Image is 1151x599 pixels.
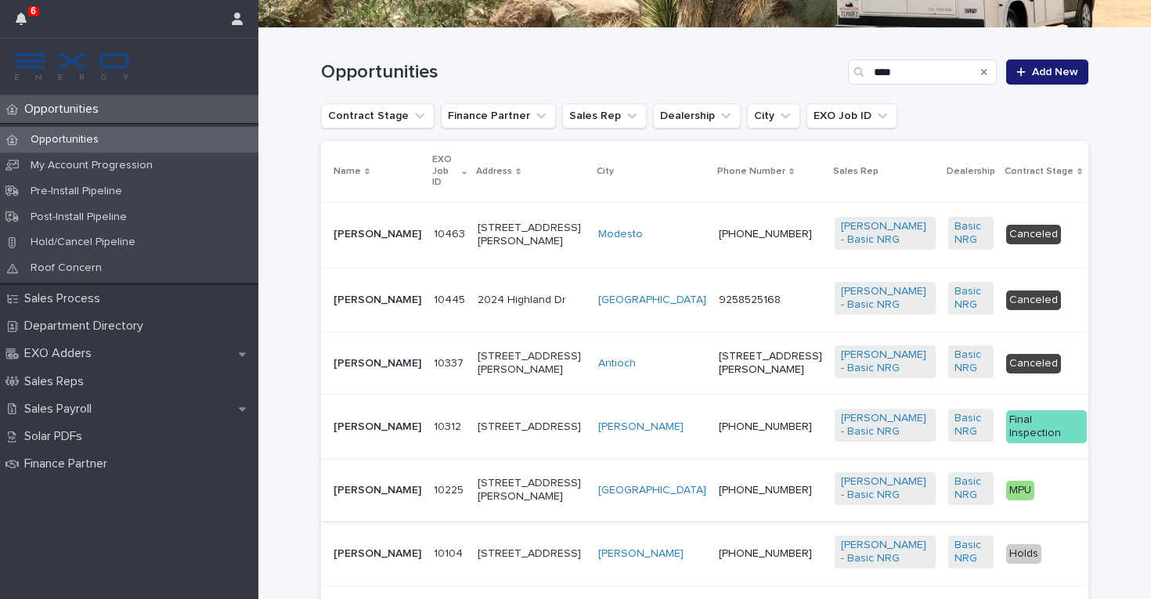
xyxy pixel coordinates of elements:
[478,294,586,307] p: 2024 Highland Dr
[434,290,468,307] p: 10445
[13,51,132,82] img: FKS5r6ZBThi8E5hshIGi
[18,456,120,471] p: Finance Partner
[947,163,995,180] p: Dealership
[598,294,706,307] a: [GEOGRAPHIC_DATA]
[18,159,165,172] p: My Account Progression
[954,539,987,565] a: Basic NRG
[18,102,111,117] p: Opportunities
[597,163,614,180] p: City
[31,5,36,16] p: 6
[18,291,113,306] p: Sales Process
[18,346,104,361] p: EXO Adders
[954,412,987,438] a: Basic NRG
[841,475,929,502] a: [PERSON_NAME] - Basic NRG
[434,354,467,370] p: 10337
[833,163,879,180] p: Sales Rep
[334,420,421,434] p: [PERSON_NAME]
[653,103,741,128] button: Dealership
[434,225,468,241] p: 10463
[18,133,111,146] p: Opportunities
[334,484,421,497] p: [PERSON_NAME]
[478,420,586,434] p: [STREET_ADDRESS]
[598,357,636,370] a: Antioch
[954,220,987,247] a: Basic NRG
[719,229,812,240] a: [PHONE_NUMBER]
[334,228,421,241] p: [PERSON_NAME]
[747,103,800,128] button: City
[1005,163,1073,180] p: Contract Stage
[18,262,114,275] p: Roof Concern
[434,417,464,434] p: 10312
[841,539,929,565] a: [PERSON_NAME] - Basic NRG
[321,103,435,128] button: Contract Stage
[598,547,684,561] a: [PERSON_NAME]
[719,294,781,305] a: 9258525168
[478,350,586,377] p: [STREET_ADDRESS][PERSON_NAME]
[1006,60,1088,85] a: Add New
[562,103,647,128] button: Sales Rep
[841,348,929,375] a: [PERSON_NAME] - Basic NRG
[719,351,822,375] a: [STREET_ADDRESS][PERSON_NAME]
[18,185,135,198] p: Pre-Install Pipeline
[954,348,987,375] a: Basic NRG
[806,103,897,128] button: EXO Job ID
[476,163,512,180] p: Address
[954,285,987,312] a: Basic NRG
[18,319,156,334] p: Department Directory
[18,374,96,389] p: Sales Reps
[841,285,929,312] a: [PERSON_NAME] - Basic NRG
[334,547,421,561] p: [PERSON_NAME]
[18,211,139,224] p: Post-Install Pipeline
[598,484,706,497] a: [GEOGRAPHIC_DATA]
[432,151,458,191] p: EXO Job ID
[719,548,812,559] a: [PHONE_NUMBER]
[1006,225,1061,244] div: Canceled
[441,103,556,128] button: Finance Partner
[334,163,361,180] p: Name
[717,163,785,180] p: Phone Number
[719,421,812,432] a: [PHONE_NUMBER]
[598,228,643,241] a: Modesto
[478,222,586,248] p: [STREET_ADDRESS][PERSON_NAME]
[321,61,842,84] h1: Opportunities
[1006,410,1087,443] div: Final Inspection
[434,544,466,561] p: 10104
[1006,354,1061,373] div: Canceled
[841,220,929,247] a: [PERSON_NAME] - Basic NRG
[1006,544,1041,564] div: Holds
[18,402,104,417] p: Sales Payroll
[1032,67,1078,78] span: Add New
[334,294,421,307] p: [PERSON_NAME]
[334,357,421,370] p: [PERSON_NAME]
[954,475,987,502] a: Basic NRG
[478,477,586,503] p: [STREET_ADDRESS][PERSON_NAME]
[841,412,929,438] a: [PERSON_NAME] - Basic NRG
[18,236,148,249] p: Hold/Cancel Pipeline
[18,429,95,444] p: Solar PDFs
[1006,290,1061,310] div: Canceled
[16,9,36,38] div: 6
[434,481,467,497] p: 10225
[848,60,997,85] input: Search
[719,485,812,496] a: [PHONE_NUMBER]
[598,420,684,434] a: [PERSON_NAME]
[478,547,586,561] p: [STREET_ADDRESS]
[1006,481,1034,500] div: MPU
